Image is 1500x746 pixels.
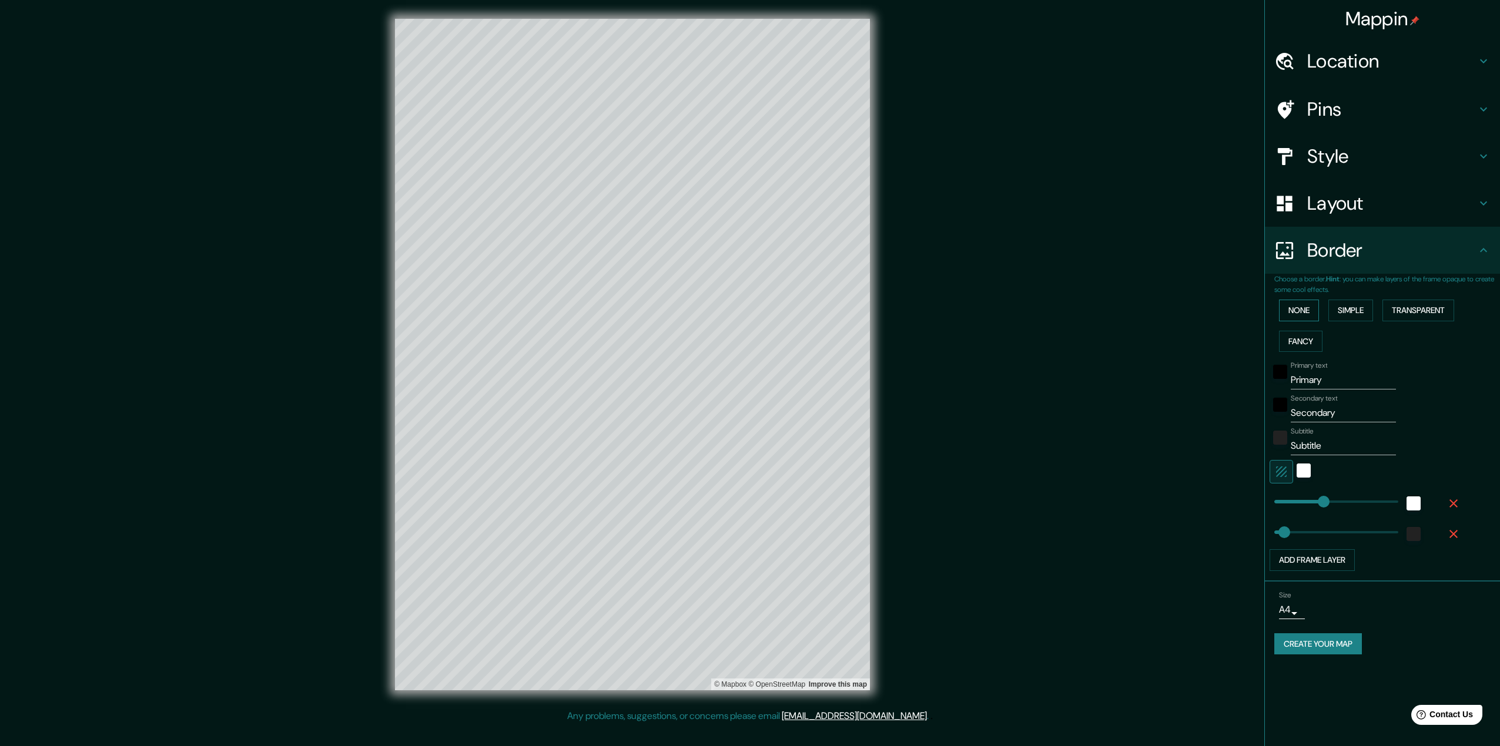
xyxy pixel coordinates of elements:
button: Transparent [1382,300,1454,321]
div: . [929,709,930,723]
button: color-222222 [1407,527,1421,541]
a: Map feedback [809,680,867,688]
div: Layout [1265,180,1500,227]
label: Subtitle [1291,426,1314,436]
label: Size [1279,590,1291,600]
div: Style [1265,133,1500,180]
button: white [1407,496,1421,510]
div: Pins [1265,86,1500,133]
iframe: Help widget launcher [1395,700,1487,733]
div: . [930,709,933,723]
p: Choose a border. : you can make layers of the frame opaque to create some cool effects. [1274,274,1500,295]
b: Hint [1326,274,1340,284]
h4: Location [1307,49,1476,73]
button: Create your map [1274,633,1362,655]
div: A4 [1279,600,1305,619]
button: Fancy [1279,331,1322,352]
button: white [1297,463,1311,478]
p: Any problems, suggestions, or concerns please email . [567,709,929,723]
h4: Mappin [1345,7,1420,31]
a: Mapbox [714,680,746,688]
div: Location [1265,38,1500,85]
button: black [1273,398,1287,412]
h4: Border [1307,238,1476,262]
a: OpenStreetMap [748,680,805,688]
div: Border [1265,227,1500,274]
label: Primary text [1291,361,1327,371]
h4: Style [1307,145,1476,168]
button: Simple [1328,300,1373,321]
h4: Layout [1307,191,1476,215]
button: black [1273,365,1287,379]
button: Add frame layer [1270,549,1355,571]
a: [EMAIL_ADDRESS][DOMAIN_NAME] [782,710,927,722]
button: None [1279,300,1319,321]
label: Secondary text [1291,394,1338,404]
h4: Pins [1307,98,1476,121]
button: color-222222 [1273,431,1287,445]
img: pin-icon.png [1410,16,1419,25]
